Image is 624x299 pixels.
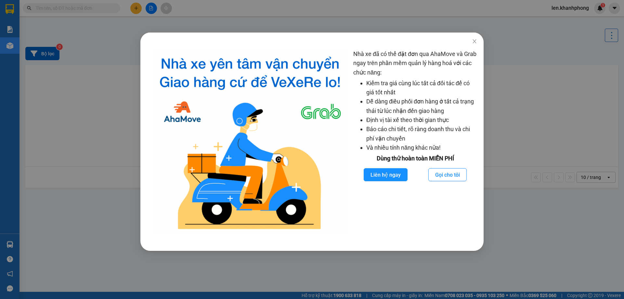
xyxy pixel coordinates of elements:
button: Close [465,33,484,51]
span: Liên hệ ngay [370,171,401,179]
span: close [472,39,477,44]
li: Định vị tài xế theo thời gian thực [366,116,477,125]
span: Gọi cho tôi [435,171,460,179]
li: Dễ dàng điều phối đơn hàng ở tất cả trạng thái từ lúc nhận đến giao hàng [366,97,477,116]
li: Kiểm tra giá cùng lúc tất cả đối tác để có giá tốt nhất [366,79,477,97]
li: Báo cáo chi tiết, rõ ràng doanh thu và chi phí vận chuyển [366,125,477,143]
div: Dùng thử hoàn toàn MIỄN PHÍ [353,154,477,163]
button: Liên hệ ngay [364,168,408,181]
button: Gọi cho tôi [428,168,467,181]
li: Và nhiều tính năng khác nữa! [366,143,477,152]
div: Nhà xe đã có thể đặt đơn qua AhaMove và Grab ngay trên phần mềm quản lý hàng hoá với các chức năng: [353,49,477,235]
img: logo [152,49,348,235]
